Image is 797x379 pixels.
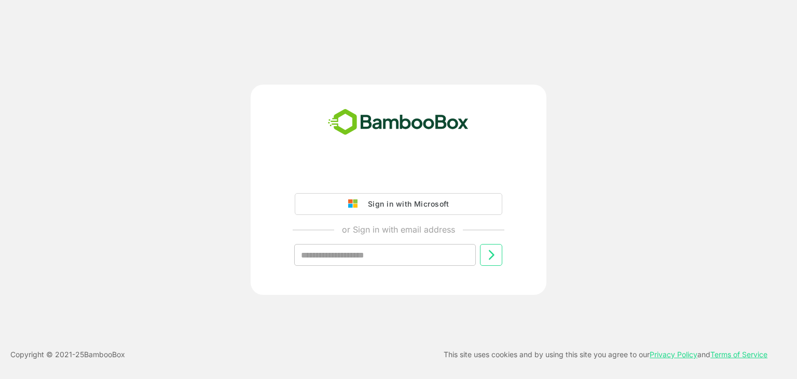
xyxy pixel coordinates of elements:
[322,105,474,140] img: bamboobox
[348,199,363,209] img: google
[710,350,767,359] a: Terms of Service
[444,348,767,361] p: This site uses cookies and by using this site you agree to our and
[295,193,502,215] button: Sign in with Microsoft
[650,350,697,359] a: Privacy Policy
[10,348,125,361] p: Copyright © 2021- 25 BambooBox
[363,197,449,211] div: Sign in with Microsoft
[342,223,455,236] p: or Sign in with email address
